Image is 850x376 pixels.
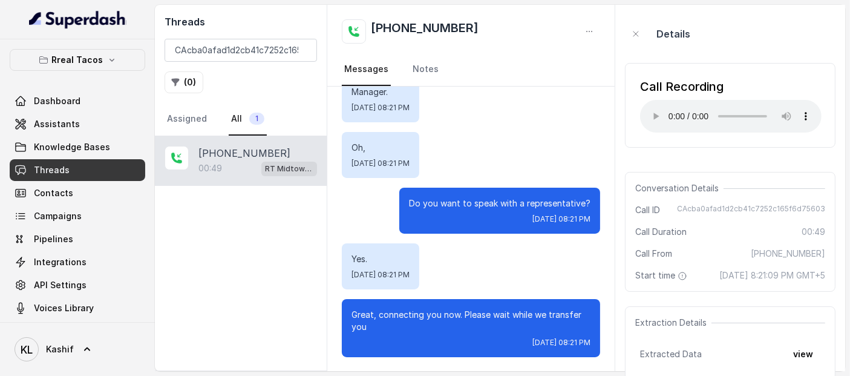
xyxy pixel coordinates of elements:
[10,297,145,319] a: Voices Library
[165,71,203,93] button: (0)
[640,78,822,95] div: Call Recording
[34,118,80,130] span: Assistants
[351,159,410,168] span: [DATE] 08:21 PM
[635,204,660,216] span: Call ID
[165,103,317,136] nav: Tabs
[751,248,825,260] span: [PHONE_NUMBER]
[10,332,145,366] a: Kashif
[371,19,479,44] h2: [PHONE_NUMBER]
[342,53,391,86] a: Messages
[802,226,825,238] span: 00:49
[635,248,672,260] span: Call From
[34,95,80,107] span: Dashboard
[52,53,103,67] p: Rreal Tacos
[532,338,590,348] span: [DATE] 08:21 PM
[29,10,126,29] img: light.svg
[10,113,145,135] a: Assistants
[34,210,82,222] span: Campaigns
[635,182,724,194] span: Conversation Details
[10,182,145,204] a: Contacts
[198,146,290,160] p: [PHONE_NUMBER]
[351,86,410,98] p: Manager.
[10,159,145,181] a: Threads
[532,214,590,224] span: [DATE] 08:21 PM
[351,103,410,113] span: [DATE] 08:21 PM
[10,136,145,158] a: Knowledge Bases
[635,226,687,238] span: Call Duration
[10,251,145,273] a: Integrations
[265,163,313,175] p: RT Midtown / EN
[656,27,690,41] p: Details
[21,343,33,356] text: KL
[635,317,711,329] span: Extraction Details
[351,309,590,333] p: Great, connecting you now. Please wait while we transfer you
[165,39,317,62] input: Search by Call ID or Phone Number
[34,256,87,268] span: Integrations
[10,274,145,296] a: API Settings
[640,348,702,360] span: Extracted Data
[719,269,825,282] span: [DATE] 8:21:09 PM GMT+5
[351,270,410,280] span: [DATE] 08:21 PM
[34,302,94,314] span: Voices Library
[198,162,222,174] p: 00:49
[10,205,145,227] a: Campaigns
[229,103,267,136] a: All1
[34,279,87,291] span: API Settings
[165,15,317,29] h2: Threads
[409,197,590,209] p: Do you want to speak with a representative?
[34,187,73,199] span: Contacts
[635,269,690,282] span: Start time
[677,204,825,216] span: CAcba0afad1d2cb41c7252c165f6d75603
[351,142,410,154] p: Oh,
[410,53,441,86] a: Notes
[249,113,264,125] span: 1
[640,100,822,133] audio: Your browser does not support the audio element.
[34,233,73,245] span: Pipelines
[34,164,70,176] span: Threads
[786,343,820,365] button: view
[10,90,145,112] a: Dashboard
[165,103,209,136] a: Assigned
[34,141,110,153] span: Knowledge Bases
[10,228,145,250] a: Pipelines
[351,253,410,265] p: Yes.
[342,53,600,86] nav: Tabs
[10,49,145,71] button: Rreal Tacos
[46,343,74,355] span: Kashif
